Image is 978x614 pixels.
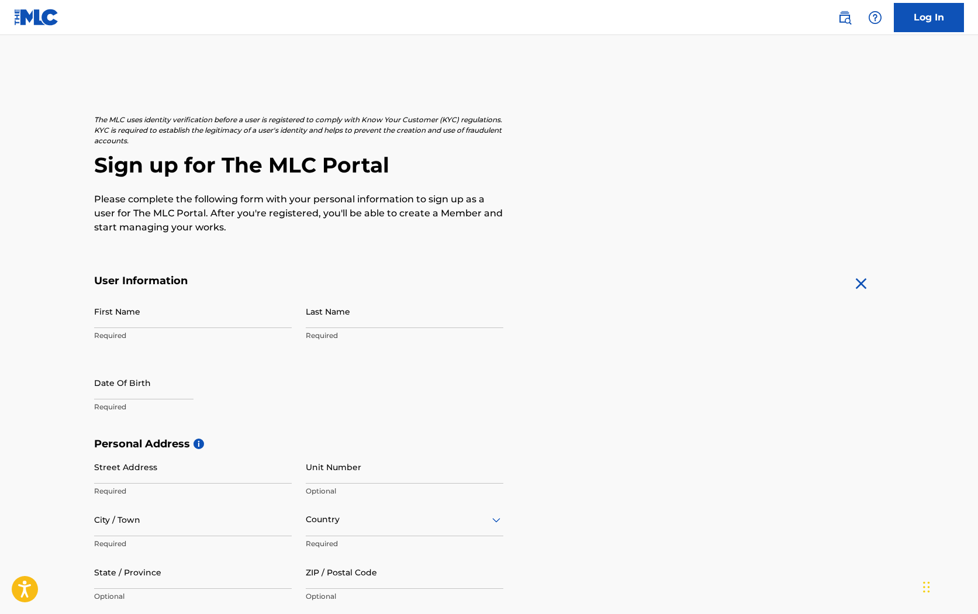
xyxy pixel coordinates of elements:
[94,402,292,412] p: Required
[894,3,964,32] a: Log In
[833,6,856,29] a: Public Search
[94,115,503,146] p: The MLC uses identity verification before a user is registered to comply with Know Your Customer ...
[923,570,930,605] div: Drag
[306,330,503,341] p: Required
[94,330,292,341] p: Required
[94,437,884,451] h5: Personal Address
[920,558,978,614] iframe: Chat Widget
[306,591,503,602] p: Optional
[838,11,852,25] img: search
[306,486,503,496] p: Optional
[863,6,887,29] div: Help
[306,539,503,549] p: Required
[14,9,59,26] img: MLC Logo
[94,274,503,288] h5: User Information
[94,591,292,602] p: Optional
[868,11,882,25] img: help
[193,439,204,449] span: i
[94,486,292,496] p: Required
[94,152,884,178] h2: Sign up for The MLC Portal
[852,274,870,293] img: close
[94,539,292,549] p: Required
[94,192,503,234] p: Please complete the following form with your personal information to sign up as a user for The ML...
